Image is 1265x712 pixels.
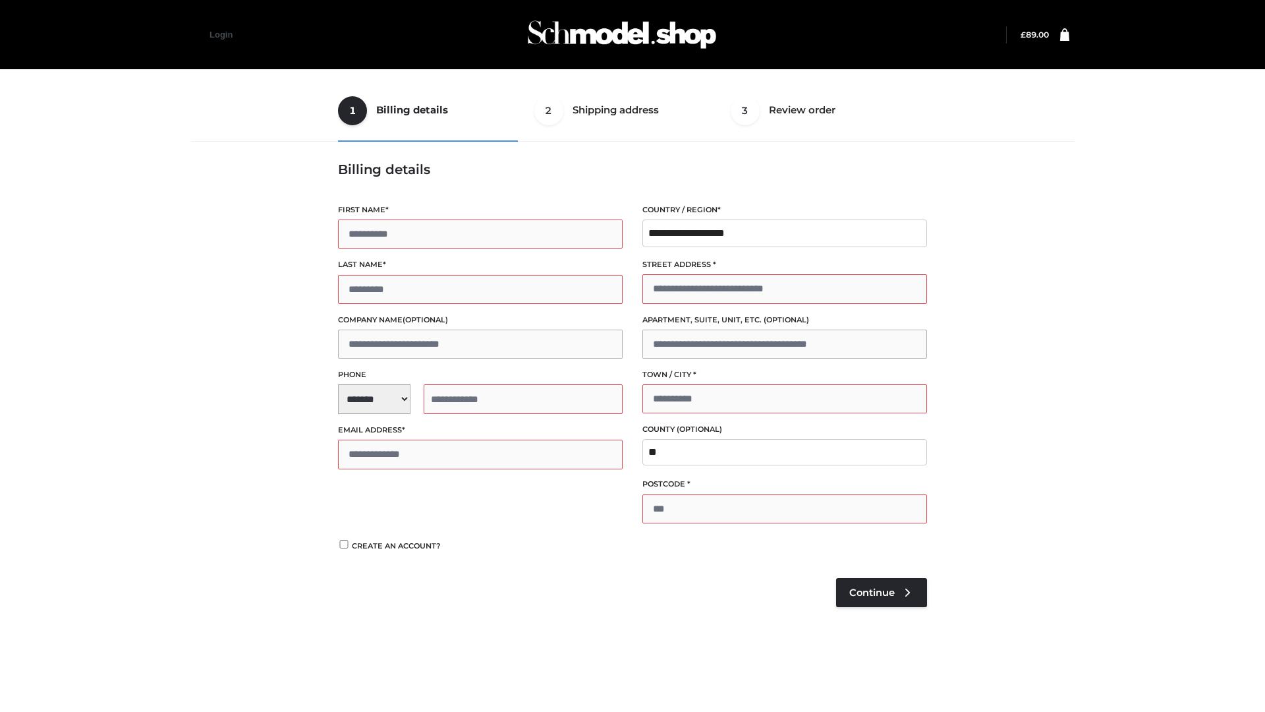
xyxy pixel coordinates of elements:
span: Create an account? [352,541,441,550]
span: £ [1021,30,1026,40]
label: Town / City [642,369,927,381]
span: (optional) [677,425,722,434]
label: Apartment, suite, unit, etc. [642,314,927,326]
a: Login [210,30,233,40]
img: Schmodel Admin 964 [523,9,721,61]
a: Continue [836,578,927,607]
label: Company name [338,314,623,326]
label: Country / Region [642,204,927,216]
input: Create an account? [338,540,350,549]
bdi: 89.00 [1021,30,1049,40]
label: Last name [338,258,623,271]
span: (optional) [403,315,448,324]
label: Phone [338,369,623,381]
h3: Billing details [338,162,927,177]
label: First name [338,204,623,216]
span: Continue [849,587,895,599]
span: (optional) [764,315,809,324]
label: County [642,423,927,436]
label: Street address [642,258,927,271]
a: £89.00 [1021,30,1049,40]
label: Postcode [642,478,927,490]
label: Email address [338,424,623,436]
